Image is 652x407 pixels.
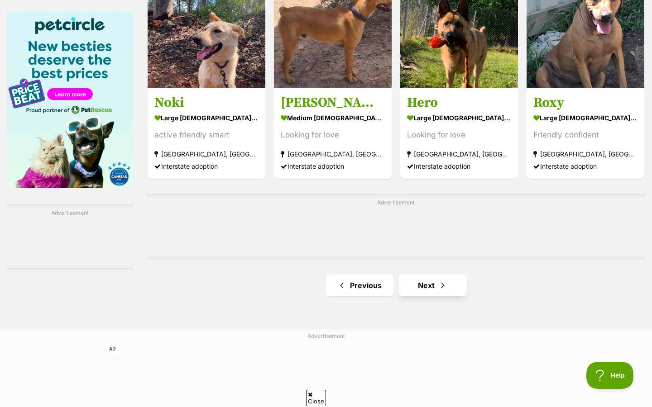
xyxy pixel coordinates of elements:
a: Previous page [326,274,393,296]
a: Hero large [DEMOGRAPHIC_DATA] Dog Looking for love [GEOGRAPHIC_DATA], [GEOGRAPHIC_DATA] Interstat... [400,87,518,179]
h3: Hero [407,94,511,111]
a: Roxy large [DEMOGRAPHIC_DATA] Dog Friendly confident [GEOGRAPHIC_DATA], [GEOGRAPHIC_DATA] Interst... [527,87,644,179]
a: [PERSON_NAME] (Jax) medium [DEMOGRAPHIC_DATA] Dog Looking for love [GEOGRAPHIC_DATA], [GEOGRAPHIC... [274,87,392,179]
strong: [GEOGRAPHIC_DATA], [GEOGRAPHIC_DATA] [154,148,259,160]
a: Noki large [DEMOGRAPHIC_DATA] Dog active friendly smart [GEOGRAPHIC_DATA], [GEOGRAPHIC_DATA] Inte... [148,87,265,179]
div: Advertisement [147,194,645,260]
strong: large [DEMOGRAPHIC_DATA] Dog [154,111,259,124]
div: Interstate adoption [407,160,511,172]
strong: [GEOGRAPHIC_DATA], [GEOGRAPHIC_DATA] [533,148,638,160]
div: Interstate adoption [154,160,259,172]
div: Interstate adoption [281,160,385,172]
div: Interstate adoption [533,160,638,172]
h3: Roxy [533,94,638,111]
div: active friendly smart [154,129,259,141]
div: Advertisement [7,204,133,270]
div: Looking for love [407,129,511,141]
div: Looking for love [281,129,385,141]
img: Pet Circle promo banner [7,11,133,188]
iframe: Help Scout Beacon - Open [586,362,634,389]
nav: Pagination [147,274,645,296]
span: AD [106,344,118,354]
h3: [PERSON_NAME] (Jax) [281,94,385,111]
span: Close [306,390,326,406]
strong: [GEOGRAPHIC_DATA], [GEOGRAPHIC_DATA] [281,148,385,160]
strong: large [DEMOGRAPHIC_DATA] Dog [407,111,511,124]
strong: medium [DEMOGRAPHIC_DATA] Dog [281,111,385,124]
strong: [GEOGRAPHIC_DATA], [GEOGRAPHIC_DATA] [407,148,511,160]
strong: large [DEMOGRAPHIC_DATA] Dog [533,111,638,124]
div: Friendly confident [533,129,638,141]
h3: Noki [154,94,259,111]
a: Next page [399,274,467,296]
